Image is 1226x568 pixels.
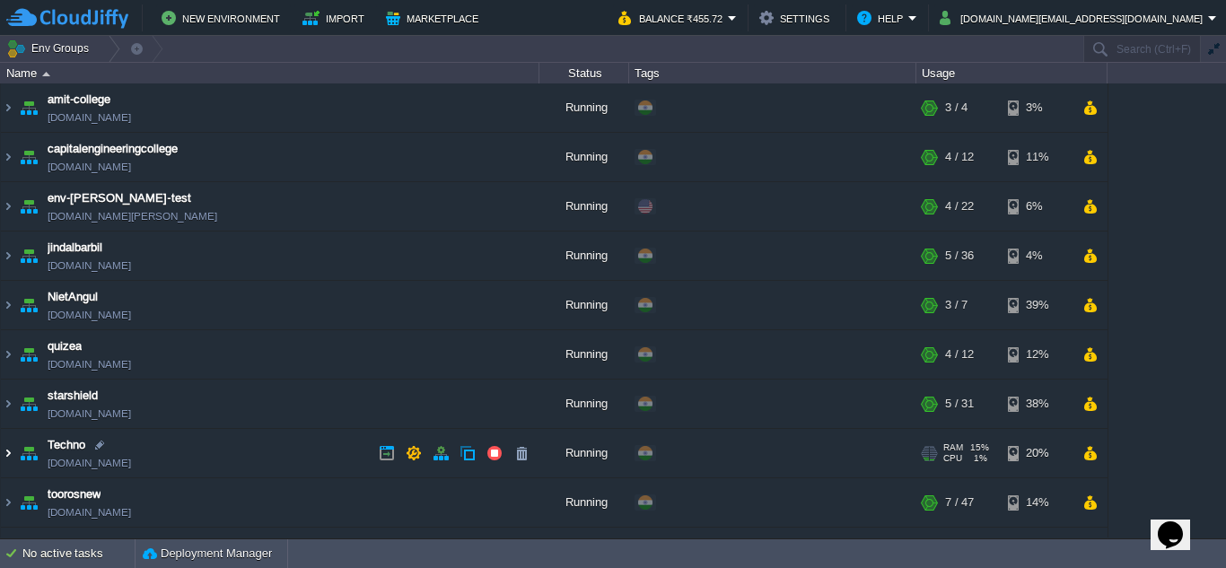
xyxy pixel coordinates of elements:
[1,232,15,280] img: AMDAwAAAACH5BAEAAAAALAAAAAABAAEAAAICRAEAOw==
[945,330,974,379] div: 4 / 12
[539,182,629,231] div: Running
[1,478,15,527] img: AMDAwAAAACH5BAEAAAAALAAAAAABAAEAAAICRAEAOw==
[48,535,101,553] a: yppschool
[48,387,98,405] a: starshield
[539,133,629,181] div: Running
[1008,380,1066,428] div: 38%
[6,7,128,30] img: CloudJiffy
[1008,429,1066,477] div: 20%
[48,436,85,454] a: Techno
[48,288,98,306] a: NietAngul
[1,429,15,477] img: AMDAwAAAACH5BAEAAAAALAAAAAABAAEAAAICRAEAOw==
[1008,182,1066,231] div: 6%
[857,7,908,29] button: Help
[143,545,272,563] button: Deployment Manager
[759,7,835,29] button: Settings
[539,478,629,527] div: Running
[6,36,95,61] button: Env Groups
[539,330,629,379] div: Running
[48,306,131,324] a: [DOMAIN_NAME]
[48,140,178,158] a: capitalengineeringcollege
[1,83,15,132] img: AMDAwAAAACH5BAEAAAAALAAAAAABAAEAAAICRAEAOw==
[1008,478,1066,527] div: 14%
[48,503,131,521] a: [DOMAIN_NAME]
[162,7,285,29] button: New Environment
[1008,330,1066,379] div: 12%
[16,330,41,379] img: AMDAwAAAACH5BAEAAAAALAAAAAABAAEAAAICRAEAOw==
[22,539,135,568] div: No active tasks
[1008,281,1066,329] div: 39%
[302,7,370,29] button: Import
[945,380,974,428] div: 5 / 31
[630,63,915,83] div: Tags
[48,355,131,373] a: [DOMAIN_NAME]
[48,239,102,257] a: jindalbarbil
[1008,133,1066,181] div: 11%
[1,133,15,181] img: AMDAwAAAACH5BAEAAAAALAAAAAABAAEAAAICRAEAOw==
[16,429,41,477] img: AMDAwAAAACH5BAEAAAAALAAAAAABAAEAAAICRAEAOw==
[539,281,629,329] div: Running
[539,429,629,477] div: Running
[970,442,989,453] span: 15%
[16,182,41,231] img: AMDAwAAAACH5BAEAAAAALAAAAAABAAEAAAICRAEAOw==
[16,83,41,132] img: AMDAwAAAACH5BAEAAAAALAAAAAABAAEAAAICRAEAOw==
[1008,83,1066,132] div: 3%
[16,380,41,428] img: AMDAwAAAACH5BAEAAAAALAAAAAABAAEAAAICRAEAOw==
[945,281,968,329] div: 3 / 7
[1008,232,1066,280] div: 4%
[945,83,968,132] div: 3 / 4
[16,133,41,181] img: AMDAwAAAACH5BAEAAAAALAAAAAABAAEAAAICRAEAOw==
[1151,496,1208,550] iframe: chat widget
[539,232,629,280] div: Running
[917,63,1107,83] div: Usage
[618,7,728,29] button: Balance ₹455.72
[48,485,101,503] a: toorosnew
[48,189,191,207] a: env-[PERSON_NAME]-test
[48,158,131,176] a: [DOMAIN_NAME]
[16,281,41,329] img: AMDAwAAAACH5BAEAAAAALAAAAAABAAEAAAICRAEAOw==
[969,453,987,464] span: 1%
[1,182,15,231] img: AMDAwAAAACH5BAEAAAAALAAAAAABAAEAAAICRAEAOw==
[943,453,962,464] span: CPU
[945,478,974,527] div: 7 / 47
[16,478,41,527] img: AMDAwAAAACH5BAEAAAAALAAAAAABAAEAAAICRAEAOw==
[945,232,974,280] div: 5 / 36
[945,133,974,181] div: 4 / 12
[940,7,1208,29] button: [DOMAIN_NAME][EMAIL_ADDRESS][DOMAIN_NAME]
[943,442,963,453] span: RAM
[48,337,82,355] a: quizea
[540,63,628,83] div: Status
[48,257,131,275] a: [DOMAIN_NAME]
[1,380,15,428] img: AMDAwAAAACH5BAEAAAAALAAAAAABAAEAAAICRAEAOw==
[48,91,110,109] a: amit-college
[1,281,15,329] img: AMDAwAAAACH5BAEAAAAALAAAAAABAAEAAAICRAEAOw==
[48,405,131,423] a: [DOMAIN_NAME]
[945,182,974,231] div: 4 / 22
[539,380,629,428] div: Running
[2,63,539,83] div: Name
[386,7,484,29] button: Marketplace
[42,72,50,76] img: AMDAwAAAACH5BAEAAAAALAAAAAABAAEAAAICRAEAOw==
[16,232,41,280] img: AMDAwAAAACH5BAEAAAAALAAAAAABAAEAAAICRAEAOw==
[539,83,629,132] div: Running
[1,330,15,379] img: AMDAwAAAACH5BAEAAAAALAAAAAABAAEAAAICRAEAOw==
[48,454,131,472] a: [DOMAIN_NAME]
[48,109,131,127] a: [DOMAIN_NAME]
[48,207,217,225] a: [DOMAIN_NAME][PERSON_NAME]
